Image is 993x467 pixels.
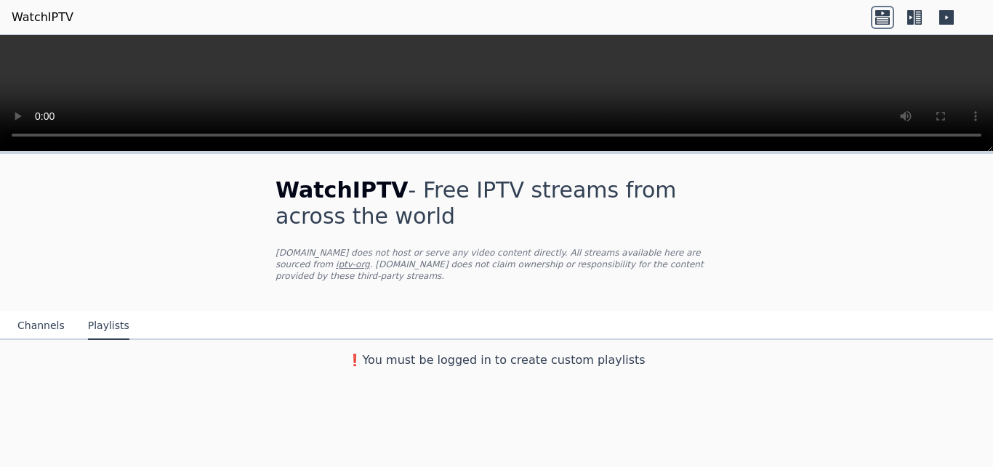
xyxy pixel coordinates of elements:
h3: ❗️You must be logged in to create custom playlists [252,352,741,369]
span: WatchIPTV [276,177,409,203]
h1: - Free IPTV streams from across the world [276,177,717,230]
button: Playlists [88,312,129,340]
a: iptv-org [336,259,370,269]
p: [DOMAIN_NAME] does not host or serve any video content directly. All streams available here are s... [276,247,717,282]
a: WatchIPTV [12,9,73,26]
button: Channels [17,312,65,340]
